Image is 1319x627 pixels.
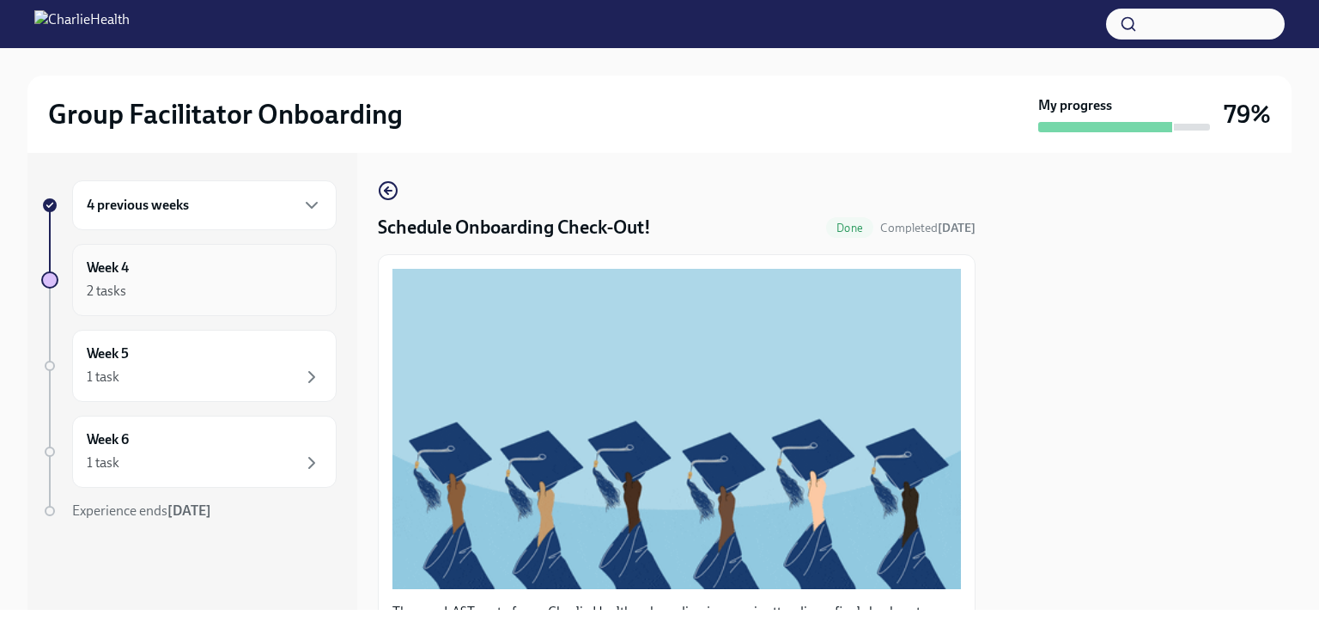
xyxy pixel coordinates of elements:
a: Week 61 task [41,416,337,488]
div: 1 task [87,454,119,472]
a: Week 51 task [41,330,337,402]
h2: Group Facilitator Onboarding [48,97,403,131]
strong: [DATE] [167,502,211,519]
strong: My progress [1038,96,1112,115]
span: Done [826,222,873,234]
h6: Week 6 [87,430,129,449]
span: October 1st, 2025 09:10 [880,220,976,236]
img: CharlieHealth [34,10,130,38]
span: Completed [880,221,976,235]
strong: [DATE] [938,221,976,235]
div: 1 task [87,368,119,387]
h6: 4 previous weeks [87,196,189,215]
div: 4 previous weeks [72,180,337,230]
button: Zoom image [392,269,961,588]
h6: Week 4 [87,259,129,277]
span: Experience ends [72,502,211,519]
div: 2 tasks [87,282,126,301]
h3: 79% [1224,99,1271,130]
h6: Week 5 [87,344,129,363]
h4: Schedule Onboarding Check-Out! [378,215,651,240]
a: Week 42 tasks [41,244,337,316]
